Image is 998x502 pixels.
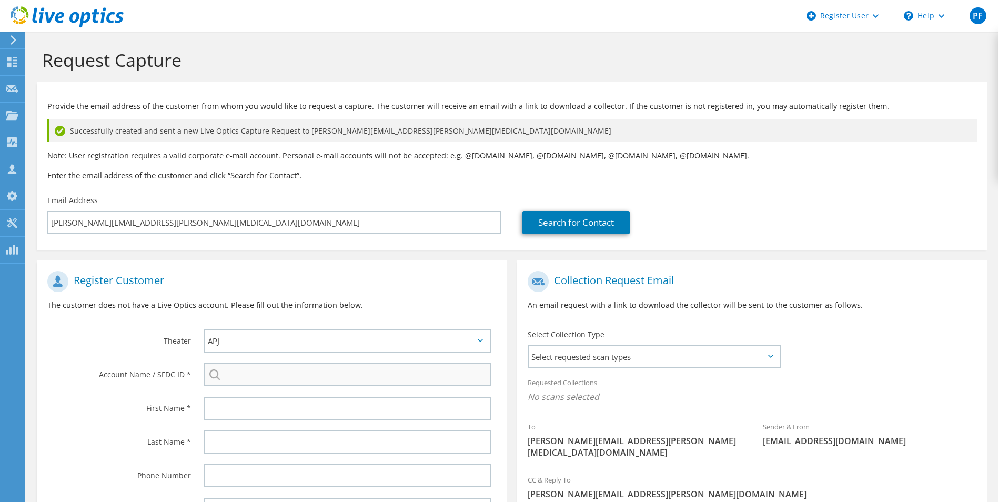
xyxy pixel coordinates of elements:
span: Successfully created and sent a new Live Optics Capture Request to [PERSON_NAME][EMAIL_ADDRESS][P... [70,125,611,137]
label: Last Name * [47,430,191,447]
p: An email request with a link to download the collector will be sent to the customer as follows. [528,299,976,311]
div: Requested Collections [517,372,987,410]
p: The customer does not have a Live Optics account. Please fill out the information below. [47,299,496,311]
span: [PERSON_NAME][EMAIL_ADDRESS][PERSON_NAME][MEDICAL_DATA][DOMAIN_NAME] [528,435,742,458]
h1: Request Capture [42,49,977,71]
h1: Collection Request Email [528,271,971,292]
h1: Register Customer [47,271,491,292]
p: Provide the email address of the customer from whom you would like to request a capture. The cust... [47,101,977,112]
span: Select requested scan types [529,346,779,367]
span: [EMAIL_ADDRESS][DOMAIN_NAME] [763,435,977,447]
label: Email Address [47,195,98,206]
div: Sender & From [752,416,987,452]
p: Note: User registration requires a valid corporate e-mail account. Personal e-mail accounts will ... [47,150,977,162]
a: Search for Contact [522,211,630,234]
label: Account Name / SFDC ID * [47,363,191,380]
label: Select Collection Type [528,329,604,340]
div: To [517,416,752,464]
span: PF [970,7,986,24]
svg: \n [904,11,913,21]
h3: Enter the email address of the customer and click “Search for Contact”. [47,169,977,181]
label: First Name * [47,397,191,414]
span: [PERSON_NAME][EMAIL_ADDRESS][PERSON_NAME][DOMAIN_NAME] [528,488,976,500]
span: No scans selected [528,391,976,403]
label: Theater [47,329,191,346]
label: Phone Number [47,464,191,481]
